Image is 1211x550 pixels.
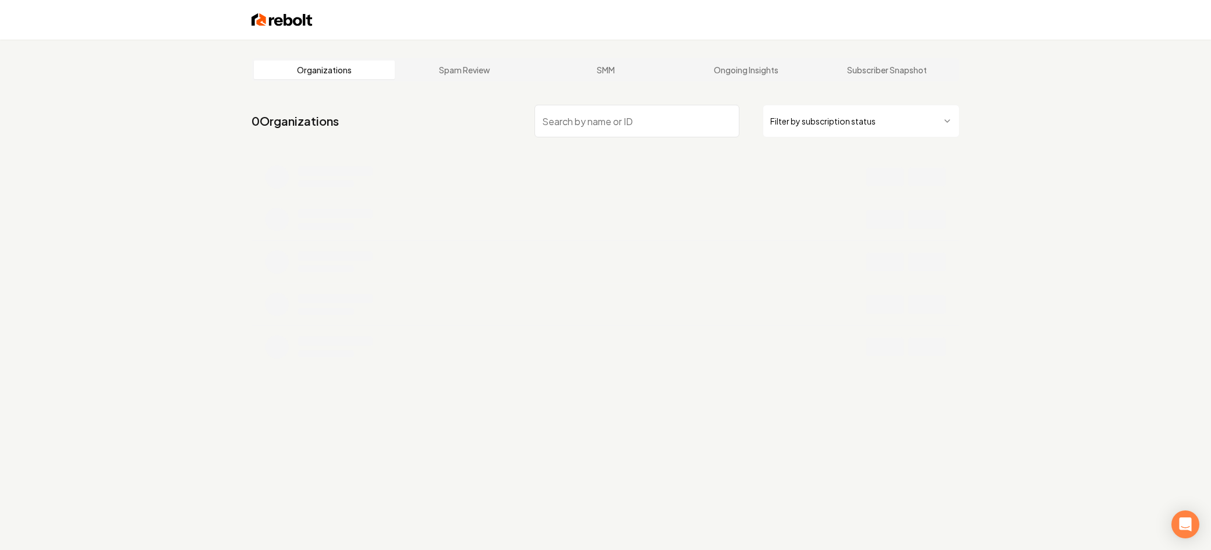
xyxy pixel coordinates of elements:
a: Organizations [254,61,395,79]
a: Subscriber Snapshot [816,61,957,79]
a: Spam Review [395,61,536,79]
input: Search by name or ID [534,105,739,137]
a: 0Organizations [252,113,339,129]
a: SMM [535,61,676,79]
img: Rebolt Logo [252,12,313,28]
div: Open Intercom Messenger [1171,510,1199,538]
a: Ongoing Insights [676,61,817,79]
